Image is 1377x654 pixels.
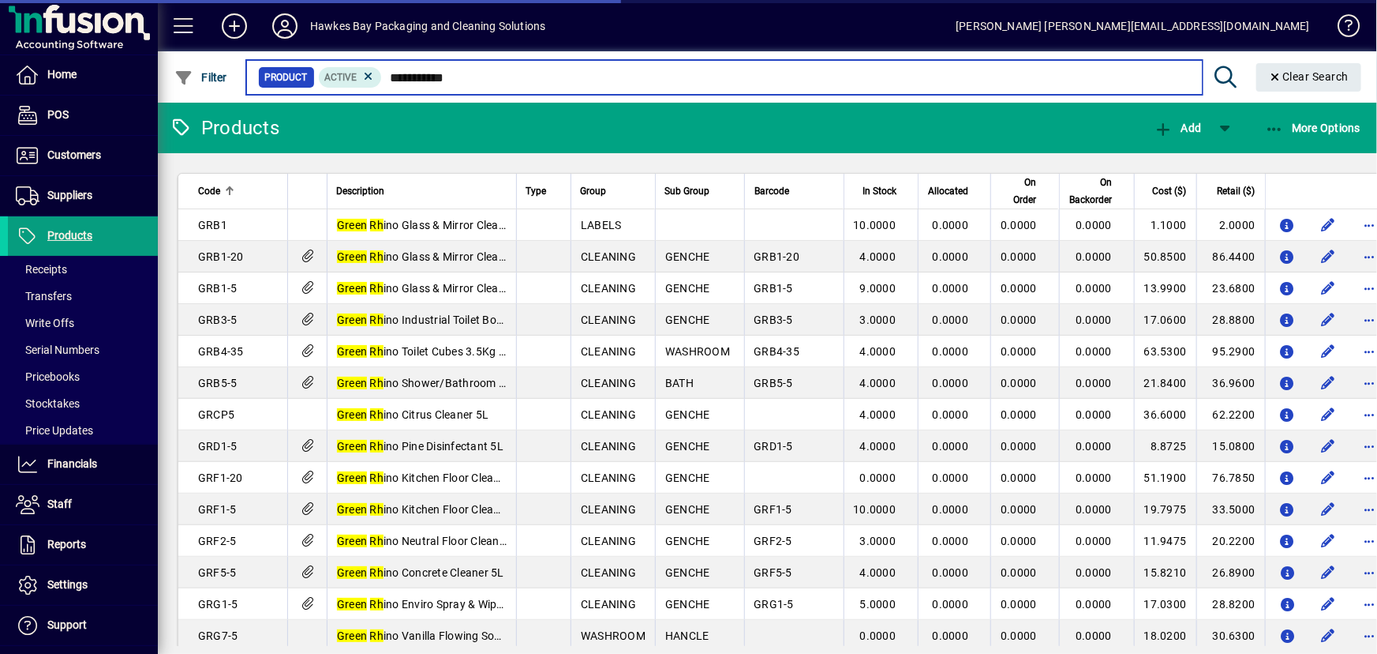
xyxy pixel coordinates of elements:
span: 0.0000 [1001,219,1037,231]
span: 0.0000 [1076,345,1112,358]
span: WASHROOM [581,630,645,642]
a: Suppliers [8,176,158,216]
span: Code [198,182,220,200]
span: In Stock [862,182,896,200]
span: HANCLE [665,630,709,642]
span: Write Offs [16,317,74,329]
a: Financials [8,445,158,484]
span: Active [325,72,357,83]
a: Reports [8,525,158,565]
span: 0.0000 [933,630,969,642]
td: 28.8200 [1196,588,1265,620]
span: LABELS [581,219,622,231]
span: 0.0000 [1076,566,1112,579]
span: On Order [1001,174,1037,209]
td: 95.2900 [1196,336,1265,367]
span: GRF1-20 [198,472,243,484]
span: Stocktakes [16,397,80,410]
span: 0.0000 [933,345,969,358]
span: GRB1-20 [754,250,800,263]
span: Add [1154,122,1201,134]
td: 2.0000 [1196,209,1265,241]
em: Green [337,503,367,516]
div: [PERSON_NAME] [PERSON_NAME][EMAIL_ADDRESS][DOMAIN_NAME] [956,13,1310,39]
span: 0.0000 [933,535,969,547]
em: Rh [370,535,384,547]
em: Rh [370,314,384,326]
span: CLEANING [581,314,636,326]
em: Rh [370,219,384,231]
a: Serial Numbers [8,336,158,363]
span: Transfers [16,290,72,303]
span: GENCHE [665,503,710,516]
em: Green [337,440,367,453]
span: CLEANING [581,503,636,516]
td: 8.8725 [1134,430,1196,462]
span: 10.0000 [854,219,896,231]
em: Green [337,250,367,263]
span: GENCHE [665,440,710,453]
span: 0.0000 [1076,282,1112,295]
span: Suppliers [47,189,92,201]
a: Write Offs [8,310,158,336]
a: Stocktakes [8,390,158,417]
button: Edit [1316,528,1341,554]
span: 0.0000 [933,408,969,421]
td: 36.6000 [1134,399,1196,430]
button: More Options [1261,114,1365,142]
span: ino Neutral Floor Cleaner 5L [337,535,525,547]
span: 0.0000 [933,219,969,231]
span: GRF1-5 [198,503,237,516]
a: Home [8,55,158,95]
td: 62.2200 [1196,399,1265,430]
span: 0.0000 [1076,377,1112,389]
span: Support [47,618,87,631]
em: Green [337,598,367,611]
span: GRG7-5 [198,630,238,642]
em: Rh [370,503,384,516]
span: 0.0000 [1001,440,1037,453]
em: Green [337,377,367,389]
span: ino Kitchen Floor Cleaner 20L [337,472,532,484]
span: 0.0000 [1076,535,1112,547]
span: CLEANING [581,282,636,295]
a: Customers [8,136,158,175]
a: Price Updates [8,417,158,444]
span: 0.0000 [1001,503,1037,516]
span: GRF2-5 [754,535,793,547]
td: 26.8900 [1196,557,1265,588]
span: GRB3-5 [754,314,794,326]
td: 30.6300 [1196,620,1265,652]
span: GRB3-5 [198,314,238,326]
td: 33.5000 [1196,494,1265,525]
a: Settings [8,566,158,605]
button: Profile [260,12,310,40]
span: 0.0000 [1076,219,1112,231]
button: Edit [1316,370,1341,396]
span: Reports [47,538,86,551]
button: Edit [1316,339,1341,364]
span: ino Shower/Bathroom Cleaner 5L [337,377,553,389]
span: ino Glass & Mirror Cleaner 20L [337,250,537,263]
em: Rh [370,630,384,642]
em: Green [337,630,367,642]
span: Pricebooks [16,370,80,383]
td: 1.1000 [1134,209,1196,241]
span: CLEANING [581,598,636,611]
span: CLEANING [581,250,636,263]
em: Green [337,282,367,295]
td: 28.8800 [1196,304,1265,336]
span: Products [47,229,92,242]
span: CLEANING [581,440,636,453]
div: Group [581,182,645,200]
span: 3.0000 [860,314,896,326]
span: GRG1-5 [754,598,795,611]
button: Edit [1316,434,1341,459]
span: GENCHE [665,408,710,421]
em: Green [337,566,367,579]
span: Settings [47,578,88,591]
td: 50.8500 [1134,241,1196,272]
span: 0.0000 [860,630,896,642]
span: ino Vanilla Flowing Soap 5L [337,630,523,642]
span: 0.0000 [1076,472,1112,484]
